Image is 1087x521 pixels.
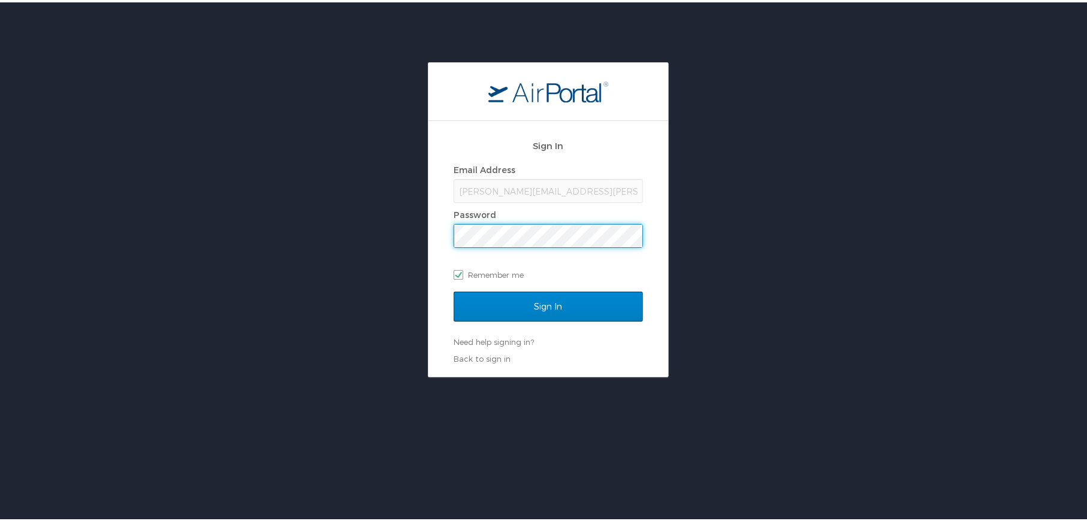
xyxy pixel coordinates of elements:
[454,162,515,172] label: Email Address
[454,263,643,281] label: Remember me
[454,207,496,217] label: Password
[454,137,643,150] h2: Sign In
[454,335,534,344] a: Need help signing in?
[454,289,643,319] input: Sign In
[454,352,511,361] a: Back to sign in
[488,78,608,100] img: logo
